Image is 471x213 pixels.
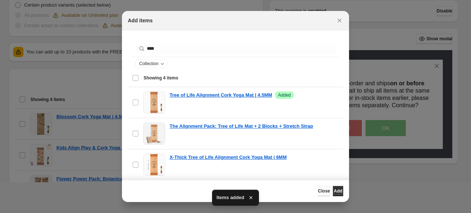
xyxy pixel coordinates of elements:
[334,15,345,26] button: Close
[136,60,167,68] button: Collection
[318,188,330,194] span: Close
[143,154,165,176] img: X-Thick Tree of Life Alignment Cork Yoga Mat | 6MM
[170,91,272,99] a: Tree of Life Alignment Cork Yoga Mat | 4.5MM
[333,186,343,196] button: Add
[143,91,165,113] img: Tree of Life Alignment Cork Yoga Mat | 4.5MM
[318,186,330,196] button: Close
[170,154,287,161] a: X-Thick Tree of Life Alignment Cork Yoga Mat | 6MM
[278,92,291,98] span: Added
[128,17,153,24] h2: Add items
[334,188,342,194] span: Add
[139,61,159,67] span: Collection
[143,123,165,145] img: The Alignment Pack: Tree of Life Mat + 2 Blocks + Stretch Strap
[216,194,244,201] span: Items added
[144,75,178,81] span: Showing 4 items
[170,123,313,130] a: The Alignment Pack: Tree of Life Mat + 2 Blocks + Stretch Strap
